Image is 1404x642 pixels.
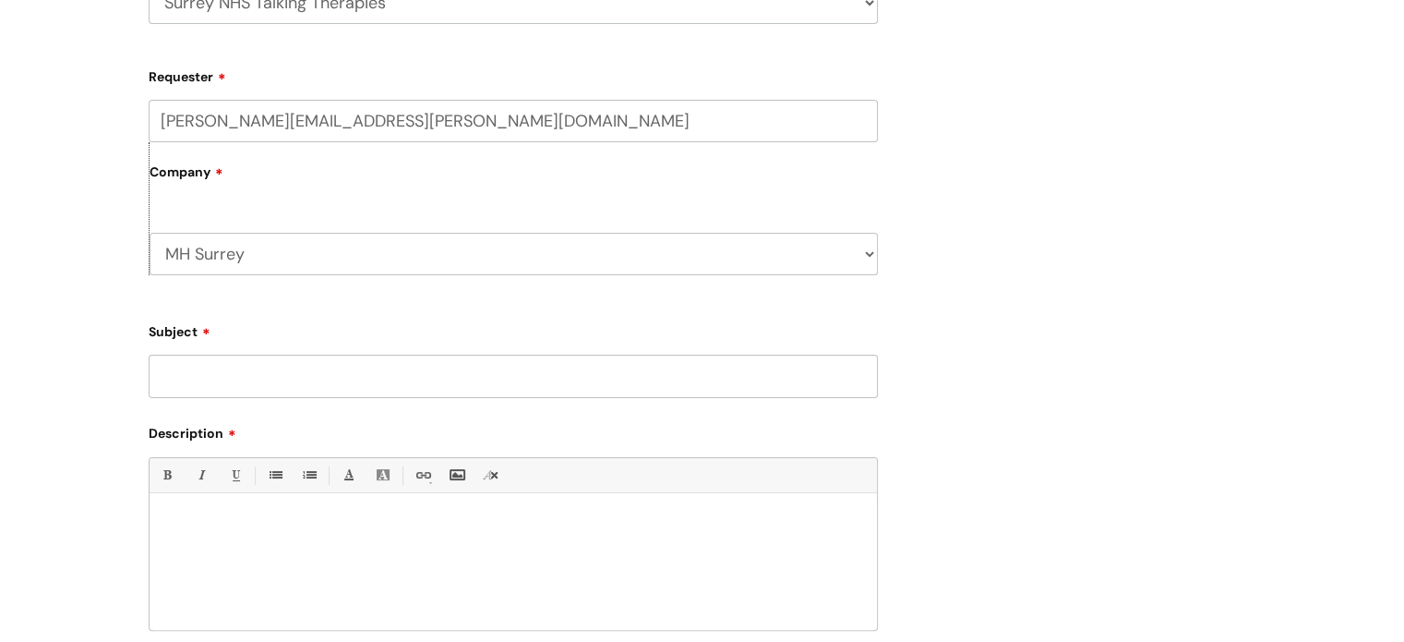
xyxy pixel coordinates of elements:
a: Insert Image... [445,464,468,487]
label: Requester [149,63,878,85]
a: Underline(Ctrl-U) [223,464,246,487]
label: Description [149,419,878,442]
a: Remove formatting (Ctrl-\) [479,464,502,487]
label: Subject [149,318,878,340]
a: • Unordered List (Ctrl-Shift-7) [263,464,286,487]
a: Font Color [337,464,360,487]
label: Company [150,158,878,200]
input: Email [149,100,878,142]
a: Italic (Ctrl-I) [189,464,212,487]
a: Link [411,464,434,487]
a: 1. Ordered List (Ctrl-Shift-8) [297,464,320,487]
a: Bold (Ctrl-B) [155,464,178,487]
a: Back Color [371,464,394,487]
